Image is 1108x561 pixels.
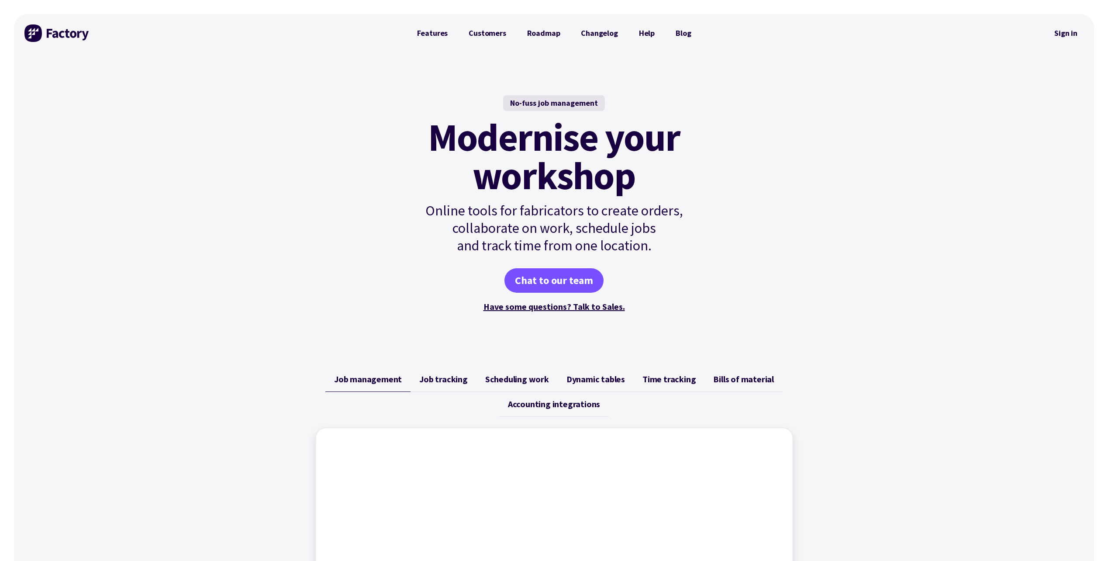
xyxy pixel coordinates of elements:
a: Chat to our team [504,268,604,293]
a: Roadmap [517,24,571,42]
a: Blog [665,24,701,42]
a: Sign in [1048,23,1084,43]
a: Help [628,24,665,42]
a: Features [407,24,459,42]
a: Changelog [570,24,628,42]
nav: Secondary Navigation [1048,23,1084,43]
nav: Primary Navigation [407,24,702,42]
span: Time tracking [642,374,696,384]
img: Factory [24,24,90,42]
span: Job tracking [419,374,468,384]
span: Accounting integrations [508,399,600,409]
p: Online tools for fabricators to create orders, collaborate on work, schedule jobs and track time ... [407,202,702,254]
span: Job management [334,374,402,384]
a: Customers [458,24,516,42]
div: No-fuss job management [503,95,605,111]
iframe: Chat Widget [1064,519,1108,561]
span: Bills of material [713,374,774,384]
span: Scheduling work [485,374,549,384]
a: Have some questions? Talk to Sales. [483,301,625,312]
mark: Modernise your workshop [428,118,680,195]
span: Dynamic tables [566,374,625,384]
